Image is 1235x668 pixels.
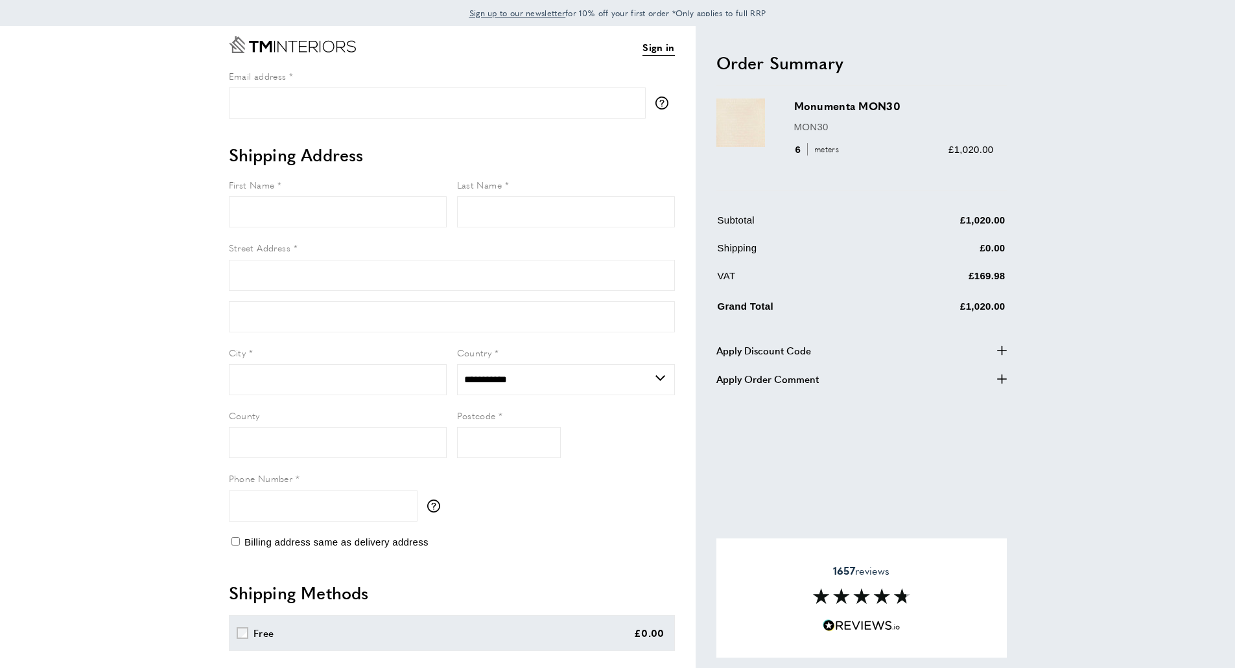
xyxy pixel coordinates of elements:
span: Billing address same as delivery address [244,536,429,547]
span: for 10% off your first order *Only applies to full RRP [469,7,766,19]
span: Sign up to our newsletter [469,7,566,19]
span: First Name [229,178,275,191]
span: Country [457,346,492,359]
span: County [229,409,260,422]
a: Go to Home page [229,36,356,53]
span: Email address [229,69,287,82]
a: Sign in [642,40,674,56]
strong: 1657 [833,563,855,578]
span: Apply Order Comment [716,371,819,387]
td: VAT [718,268,876,294]
h3: Monumenta MON30 [794,98,994,113]
span: Last Name [457,178,502,191]
p: MON30 [794,119,994,135]
td: Subtotal [718,213,876,238]
h2: Shipping Address [229,143,675,167]
td: £0.00 [878,240,1006,266]
div: £0.00 [634,625,665,641]
div: Free [253,625,274,641]
td: Shipping [718,240,876,266]
img: Reviews section [813,588,910,604]
h2: Order Summary [716,51,1007,75]
span: Apply Discount Code [716,343,811,358]
div: 6 [794,142,843,157]
button: More information [655,97,675,109]
td: £1,020.00 [878,213,1006,238]
h2: Shipping Methods [229,581,675,605]
td: £1,020.00 [878,296,1006,324]
img: Monumenta MON30 [716,98,765,147]
span: meters [807,143,842,155]
button: More information [427,500,447,513]
input: Billing address same as delivery address [231,537,240,546]
a: Sign up to our newsletter [469,6,566,19]
span: Phone Number [229,472,293,485]
span: City [229,346,246,359]
span: Postcode [457,409,496,422]
span: £1,020.00 [948,144,993,155]
span: Street Address [229,241,291,254]
img: Reviews.io 5 stars [823,619,900,632]
td: Grand Total [718,296,876,324]
td: £169.98 [878,268,1006,294]
span: reviews [833,564,889,577]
